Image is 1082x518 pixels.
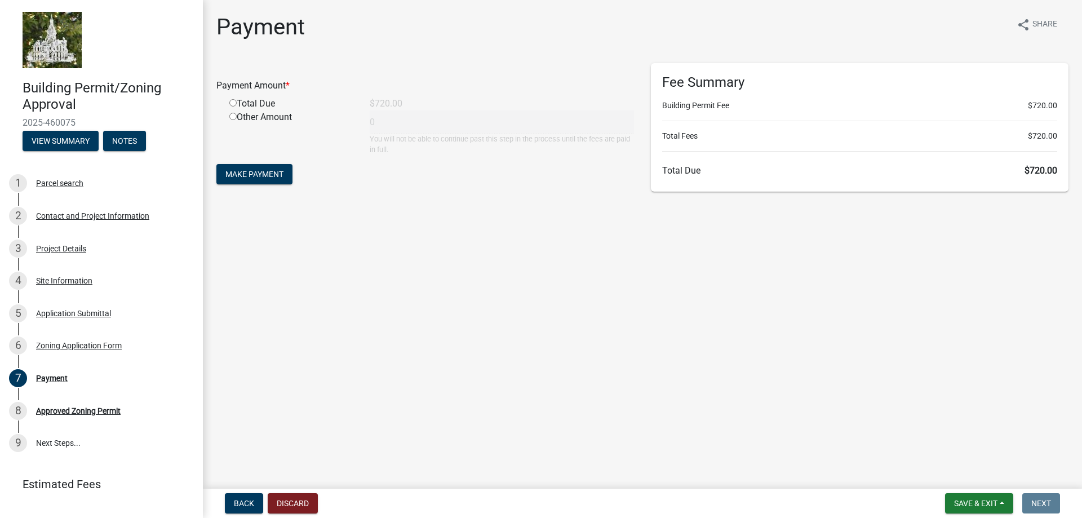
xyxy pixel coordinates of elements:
span: $720.00 [1025,165,1057,176]
h6: Total Due [662,165,1057,176]
div: Project Details [36,245,86,253]
span: $720.00 [1028,100,1057,112]
div: 7 [9,369,27,387]
div: Parcel search [36,179,83,187]
div: Total Due [221,97,361,110]
div: Zoning Application Form [36,342,122,349]
div: Application Submittal [36,309,111,317]
div: 6 [9,337,27,355]
a: Estimated Fees [9,473,185,495]
span: Share [1032,18,1057,32]
span: 2025-460075 [23,117,180,128]
div: Other Amount [221,110,361,155]
button: Discard [268,493,318,513]
div: 4 [9,272,27,290]
h1: Payment [216,14,305,41]
div: 2 [9,207,27,225]
div: Payment Amount [208,79,642,92]
div: 9 [9,434,27,452]
h4: Building Permit/Zoning Approval [23,80,194,113]
div: Payment [36,374,68,382]
button: Save & Exit [945,493,1013,513]
li: Total Fees [662,130,1057,142]
wm-modal-confirm: Summary [23,137,99,146]
li: Building Permit Fee [662,100,1057,112]
span: Make Payment [225,170,283,179]
div: Site Information [36,277,92,285]
span: Save & Exit [954,499,997,508]
button: Notes [103,131,146,151]
i: share [1017,18,1030,32]
h6: Fee Summary [662,74,1057,91]
div: Approved Zoning Permit [36,407,121,415]
div: 8 [9,402,27,420]
img: Marshall County, Iowa [23,12,82,68]
div: 1 [9,174,27,192]
button: View Summary [23,131,99,151]
button: Next [1022,493,1060,513]
wm-modal-confirm: Notes [103,137,146,146]
div: Contact and Project Information [36,212,149,220]
div: 5 [9,304,27,322]
button: Make Payment [216,164,292,184]
button: shareShare [1008,14,1066,36]
span: $720.00 [1028,130,1057,142]
div: 3 [9,240,27,258]
span: Back [234,499,254,508]
span: Next [1031,499,1051,508]
button: Back [225,493,263,513]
